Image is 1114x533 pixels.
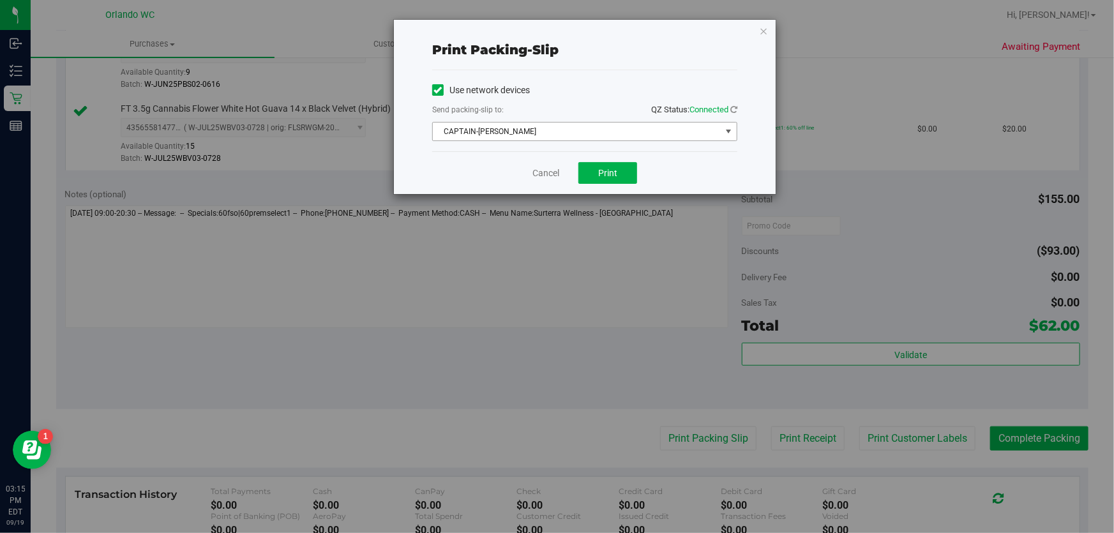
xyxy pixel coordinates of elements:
[651,105,737,114] span: QZ Status:
[721,123,737,140] span: select
[598,168,617,178] span: Print
[432,104,504,116] label: Send packing-slip to:
[13,431,51,469] iframe: Resource center
[432,42,559,57] span: Print packing-slip
[38,429,53,444] iframe: Resource center unread badge
[433,123,721,140] span: CAPTAIN-[PERSON_NAME]
[689,105,728,114] span: Connected
[432,84,530,97] label: Use network devices
[532,167,559,180] a: Cancel
[578,162,637,184] button: Print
